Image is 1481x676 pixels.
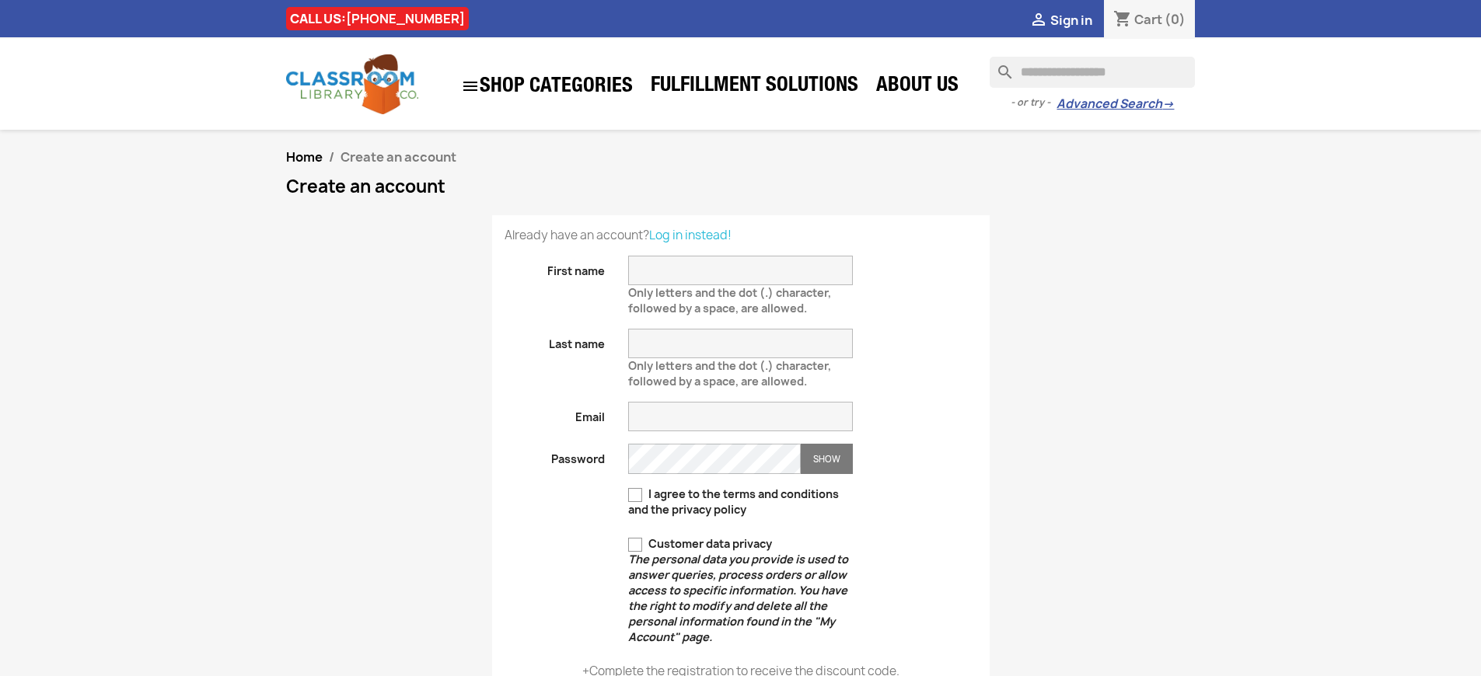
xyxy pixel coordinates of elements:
a: Fulfillment Solutions [643,71,866,103]
label: First name [493,256,617,279]
input: Search [990,57,1195,88]
label: Last name [493,329,617,352]
h1: Create an account [286,177,1196,196]
label: Customer data privacy [628,536,853,645]
span: Cart [1134,11,1162,28]
a: Home [286,148,323,166]
input: Password input [628,444,801,474]
i: search [990,57,1008,75]
a:  Sign in [1029,12,1092,29]
button: Show [801,444,853,474]
label: I agree to the terms and conditions and the privacy policy [628,486,853,517]
span: Create an account [341,148,456,166]
a: Log in instead! [649,227,732,243]
span: - or try - [1011,95,1057,110]
img: Classroom Library Company [286,54,418,114]
span: Only letters and the dot (.) character, followed by a space, are allowed. [628,279,831,315]
span: → [1162,96,1174,112]
div: CALL US: [286,7,469,30]
a: Advanced Search→ [1057,96,1174,112]
span: (0) [1165,11,1186,28]
i:  [461,77,480,96]
a: [PHONE_NUMBER] [346,10,465,27]
i:  [1029,12,1048,30]
label: Password [493,444,617,467]
label: Email [493,402,617,425]
i: shopping_cart [1113,11,1132,30]
span: Only letters and the dot (.) character, followed by a space, are allowed. [628,352,831,389]
span: Sign in [1050,12,1092,29]
em: The personal data you provide is used to answer queries, process orders or allow access to specif... [628,552,848,644]
p: Already have an account? [505,228,977,243]
a: About Us [868,71,966,103]
a: SHOP CATEGORIES [453,69,641,103]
